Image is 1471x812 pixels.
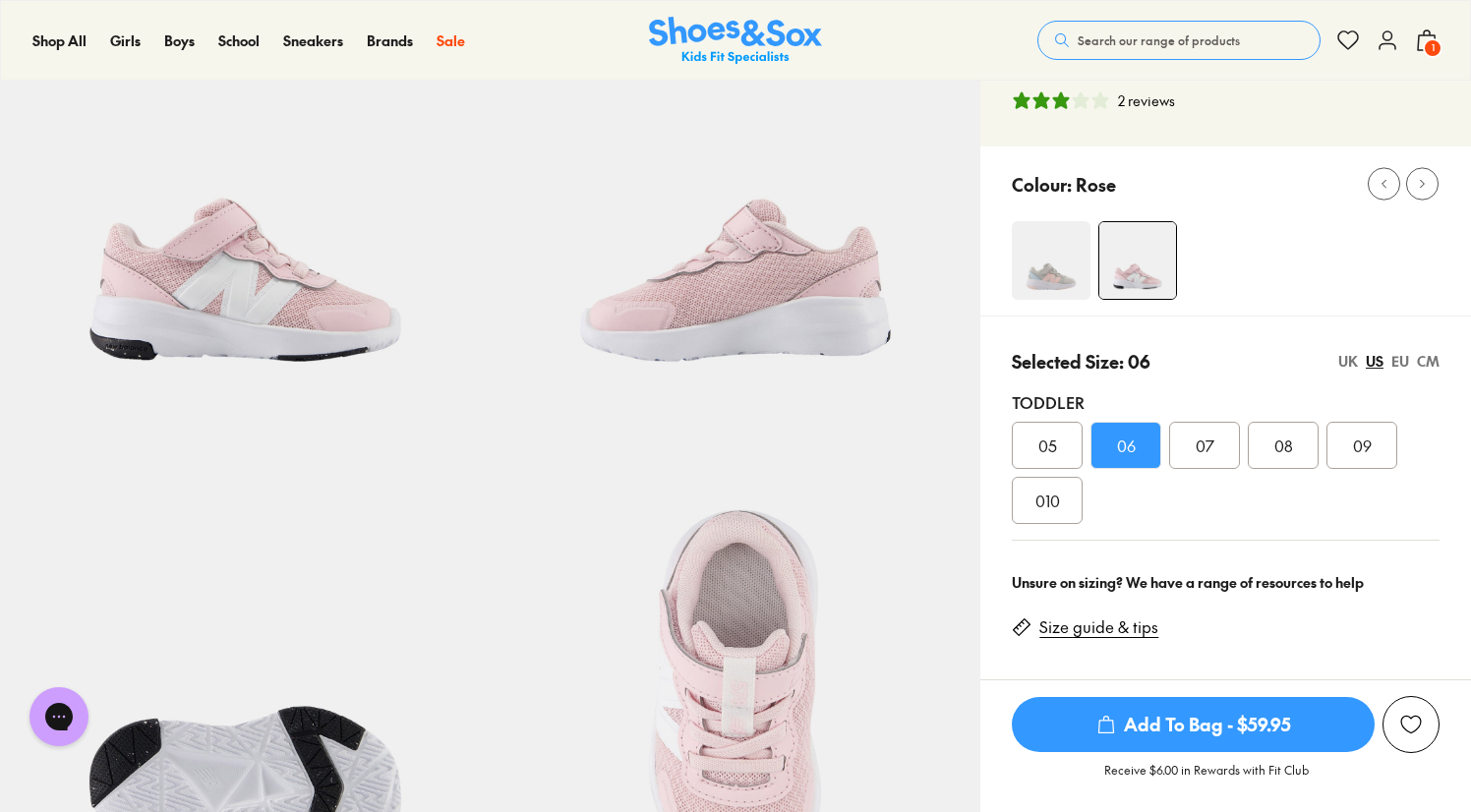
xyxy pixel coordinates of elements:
[1038,434,1057,457] span: 05
[283,30,343,50] span: Sneakers
[1039,616,1158,638] a: Size guide & tips
[1012,390,1440,414] div: Toddler
[110,30,141,51] a: Girls
[367,30,413,51] a: Brands
[1012,221,1090,300] img: 4-551759_1
[218,30,260,50] span: School
[1012,90,1175,111] button: 3 stars, 2 ratings
[164,30,195,51] a: Boys
[1035,489,1060,512] span: 010
[1104,761,1309,796] p: Receive $6.00 in Rewards with Fit Club
[1099,222,1176,299] img: 4-533757_1
[1012,697,1375,752] span: Add To Bag - $59.95
[649,17,822,65] img: SNS_Logo_Responsive.svg
[437,30,465,51] a: Sale
[1012,696,1375,753] button: Add To Bag - $59.95
[367,30,413,50] span: Brands
[1012,171,1072,198] p: Colour:
[1076,171,1116,198] p: Rose
[20,680,98,753] iframe: Gorgias live chat messenger
[110,30,141,50] span: Girls
[1274,434,1293,457] span: 08
[1423,38,1442,58] span: 1
[1037,21,1321,60] button: Search our range of products
[1417,351,1440,372] div: CM
[1353,434,1372,457] span: 09
[1415,19,1439,62] button: 1
[1391,351,1409,372] div: EU
[32,30,87,51] a: Shop All
[32,30,87,50] span: Shop All
[437,30,465,50] span: Sale
[1118,90,1175,111] div: 2 reviews
[1012,348,1150,375] p: Selected Size: 06
[218,30,260,51] a: School
[283,30,343,51] a: Sneakers
[1196,434,1214,457] span: 07
[164,30,195,50] span: Boys
[1383,696,1440,753] button: Add to Wishlist
[1012,572,1440,593] div: Unsure on sizing? We have a range of resources to help
[1338,351,1358,372] div: UK
[1117,434,1136,457] span: 06
[1366,351,1383,372] div: US
[649,17,822,65] a: Shoes & Sox
[1078,31,1240,49] span: Search our range of products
